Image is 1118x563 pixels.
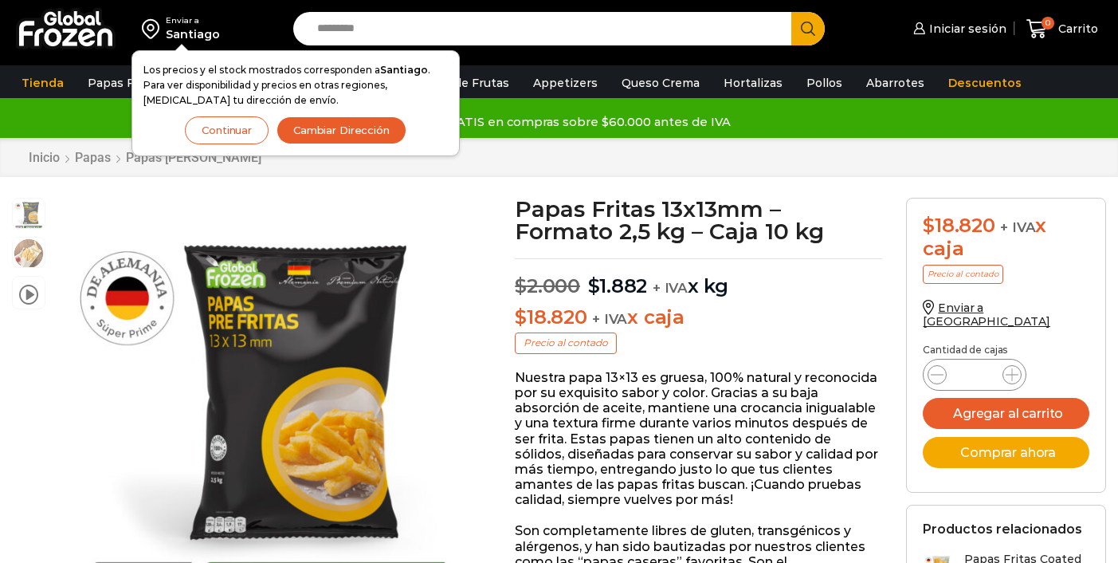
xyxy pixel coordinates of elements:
span: + IVA [1000,219,1035,235]
span: Carrito [1054,21,1098,37]
div: Santiago [166,26,220,42]
bdi: 18.820 [515,305,586,329]
bdi: 1.882 [588,274,648,297]
a: Inicio [28,150,61,165]
div: Enviar a [166,15,220,26]
p: x kg [515,258,882,298]
a: Enviar a [GEOGRAPHIC_DATA] [923,301,1050,329]
span: $ [515,305,527,329]
h2: Productos relacionados [923,522,1082,537]
div: x caja [923,215,1089,261]
a: Queso Crema [614,68,708,98]
bdi: 2.000 [515,274,580,297]
strong: Santiago [380,64,428,76]
input: Product quantity [959,364,990,386]
h1: Papas Fritas 13x13mm – Formato 2,5 kg – Caja 10 kg [515,198,882,242]
nav: Breadcrumb [28,150,262,165]
p: Precio al contado [515,333,617,353]
span: Iniciar sesión [925,21,1006,37]
a: Abarrotes [858,68,932,98]
span: 0 [1042,17,1054,30]
span: 13-x-13-2kg [13,199,45,230]
p: x caja [515,306,882,329]
button: Search button [791,12,825,45]
p: Los precios y el stock mostrados corresponden a . Para ver disponibilidad y precios en otras regi... [143,62,448,108]
button: Continuar [185,116,269,144]
a: 0 Carrito [1022,10,1102,48]
a: Pulpa de Frutas [410,68,517,98]
a: Tienda [14,68,72,98]
a: Iniciar sesión [909,13,1006,45]
a: Papas [74,150,112,165]
button: Agregar al carrito [923,398,1089,429]
a: Papas Fritas [80,68,168,98]
span: 13×13 [13,238,45,270]
bdi: 18.820 [923,214,994,237]
span: + IVA [653,280,688,296]
a: Hortalizas [716,68,790,98]
a: Pollos [798,68,850,98]
span: $ [515,274,527,297]
a: Papas [PERSON_NAME] [125,150,262,165]
a: Descuentos [940,68,1030,98]
span: $ [923,214,935,237]
span: + IVA [592,311,627,327]
a: Appetizers [525,68,606,98]
span: $ [588,274,600,297]
button: Comprar ahora [923,437,1089,468]
p: Cantidad de cajas [923,344,1089,356]
p: Precio al contado [923,265,1003,284]
img: address-field-icon.svg [142,15,166,42]
p: Nuestra papa 13×13 es gruesa, 100% natural y reconocida por su exquisito sabor y color. Gracias a... [515,370,882,508]
button: Cambiar Dirección [277,116,406,144]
